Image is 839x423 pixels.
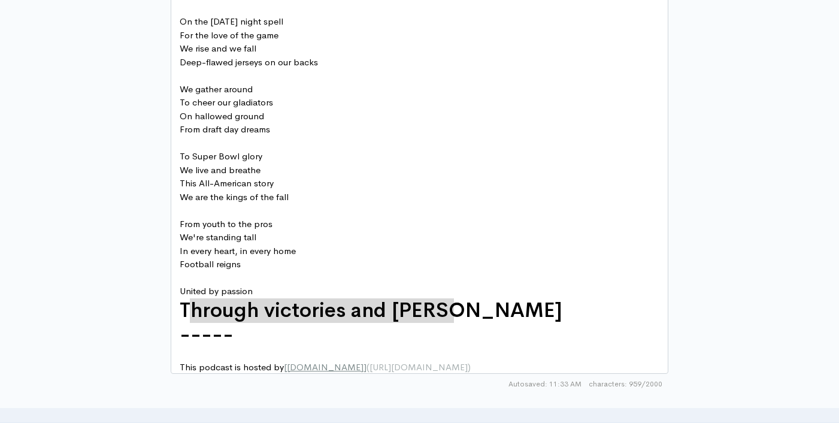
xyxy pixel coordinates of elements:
span: To cheer our gladiators [180,96,273,108]
span: [ [284,361,287,373]
span: We are the kings of the fall [180,191,289,203]
span: We gather around [180,83,253,95]
span: T [180,297,190,323]
span: 959/2000 [589,379,662,389]
span: hrough victories and [PERSON_NAME] [190,297,562,323]
span: United by passion [180,285,253,297]
span: Autosaved: 11:33 AM [508,379,581,389]
span: To Super Bowl glory [180,150,262,162]
span: This podcast is hosted by [180,361,471,373]
span: For the love of the game [180,29,278,41]
span: [DOMAIN_NAME] [287,361,364,373]
span: ( [367,361,369,373]
span: ] [364,361,367,373]
span: On hallowed ground [180,110,264,122]
span: We rise and we fall [180,43,256,54]
span: ----- [180,321,234,347]
span: In every heart, in every home [180,245,296,256]
span: Football reigns [180,258,241,270]
span: We're standing tall [180,231,256,243]
span: From youth to the pros [180,218,272,229]
span: On the [DATE] night spell [180,16,283,27]
span: [URL][DOMAIN_NAME] [369,361,468,373]
span: Deep-flawed jerseys on our backs [180,56,318,68]
span: From draft day dreams [180,123,270,135]
span: This All-American story [180,177,274,189]
span: We live and breathe [180,164,261,176]
span: ) [468,361,471,373]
